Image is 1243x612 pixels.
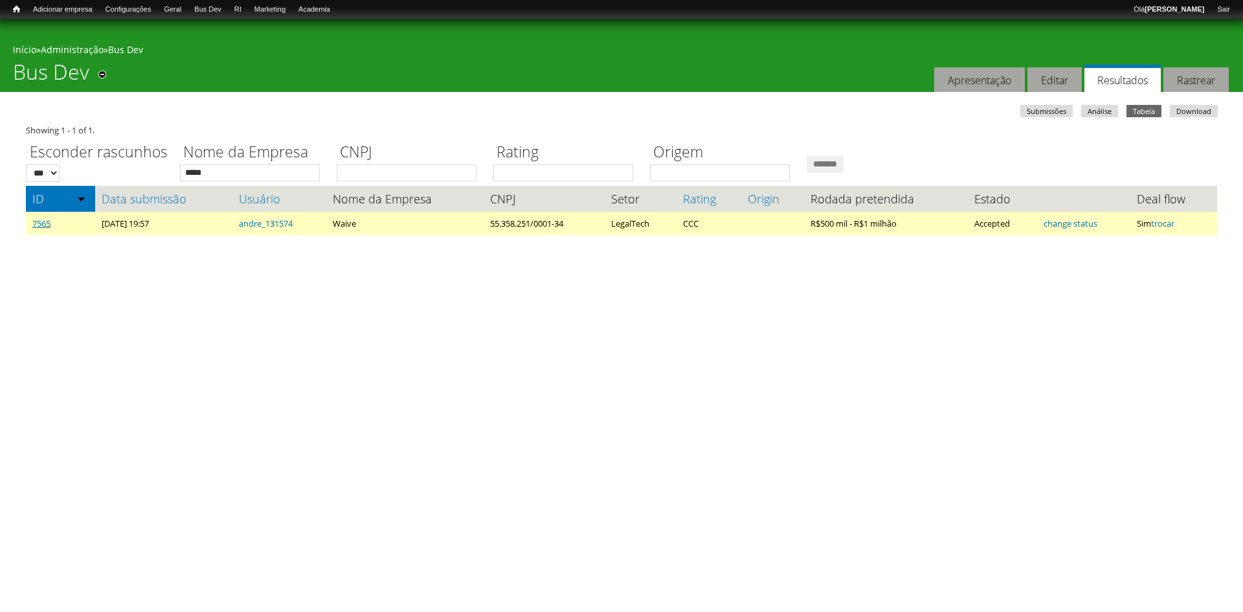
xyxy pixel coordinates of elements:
a: change status [1044,218,1097,229]
a: Bus Dev [188,3,228,16]
td: R$500 mil - R$1 milhão [804,212,968,235]
a: Submissões [1020,105,1073,117]
td: CCC [677,212,741,235]
a: Adicionar empresa [27,3,99,16]
a: Usuário [239,192,320,205]
label: Origem [650,141,798,164]
a: RI [228,3,248,16]
a: Rastrear [1163,67,1229,93]
a: Início [6,3,27,16]
a: andre_131574 [239,218,293,229]
td: Accepted [968,212,1037,235]
a: Sair [1211,3,1237,16]
a: ID [32,192,89,205]
td: [DATE] 19:57 [95,212,232,235]
a: Marketing [248,3,292,16]
th: Deal flow [1130,186,1217,212]
a: trocar [1151,218,1174,229]
label: Rating [493,141,642,164]
td: LegalTech [605,212,677,235]
th: Setor [605,186,677,212]
div: » » [13,43,1230,60]
th: Rodada pretendida [804,186,968,212]
a: Geral [157,3,188,16]
a: Administração [41,43,104,56]
a: Olá[PERSON_NAME] [1127,3,1211,16]
a: Data submissão [102,192,226,205]
th: Nome da Empresa [326,186,484,212]
a: Download [1170,105,1218,117]
a: Bus Dev [108,43,143,56]
a: Análise [1081,105,1118,117]
a: Academia [292,3,337,16]
a: Apresentação [934,67,1025,93]
div: Showing 1 - 1 of 1. [26,124,1217,137]
label: CNPJ [337,141,485,164]
th: CNPJ [484,186,605,212]
td: Waive [326,212,484,235]
td: Sim [1130,212,1217,235]
img: ordem crescente [77,194,85,203]
a: Resultados [1084,65,1161,93]
a: Editar [1027,67,1082,93]
a: Origin [748,192,798,205]
a: Configurações [99,3,158,16]
a: Rating [683,192,735,205]
span: Início [13,5,20,14]
h1: Bus Dev [13,60,89,92]
strong: [PERSON_NAME] [1145,5,1204,13]
label: Esconder rascunhos [26,141,172,164]
label: Nome da Empresa [180,141,328,164]
a: Início [13,43,36,56]
th: Estado [968,186,1037,212]
a: 7565 [32,218,50,229]
a: Tabela [1126,105,1161,117]
td: 55.358.251/0001-34 [484,212,605,235]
